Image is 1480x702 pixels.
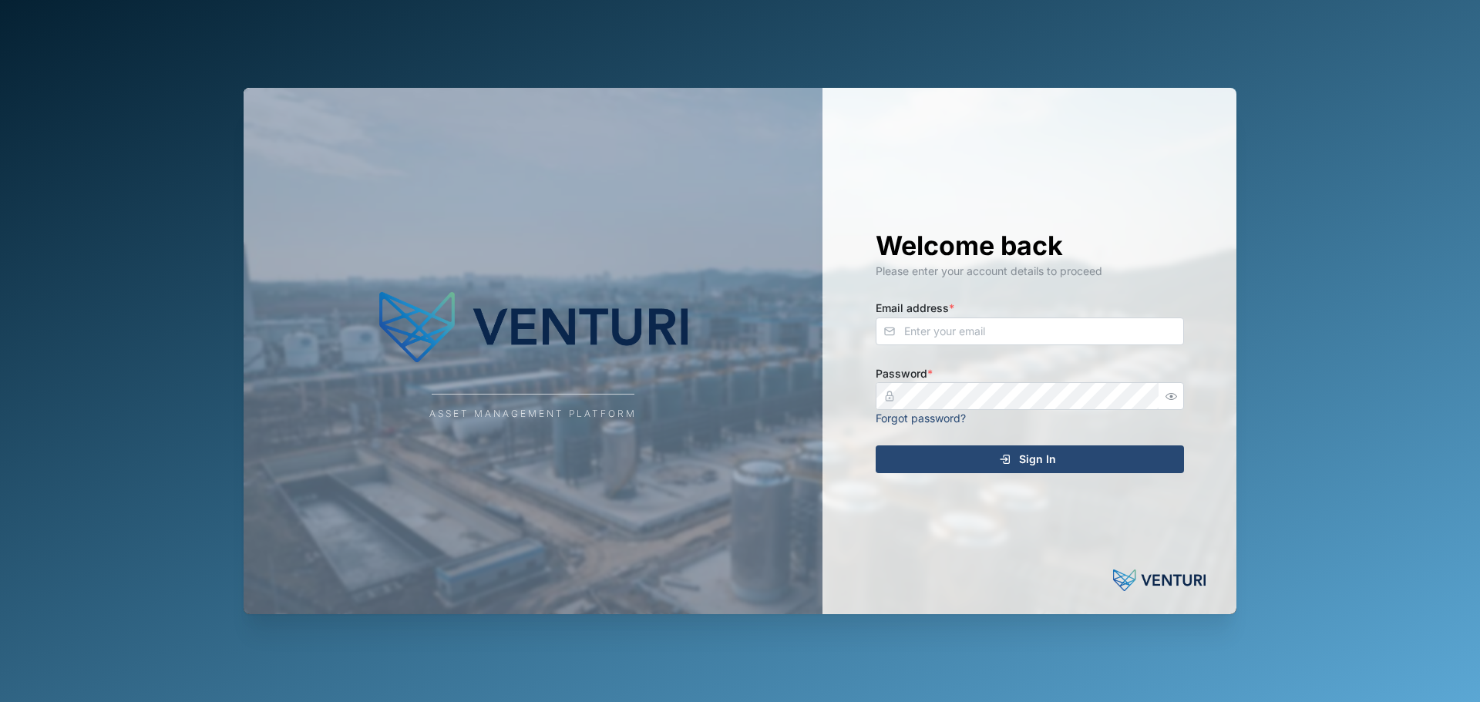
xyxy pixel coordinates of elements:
[876,365,933,382] label: Password
[876,411,966,425] a: Forgot password?
[1019,446,1056,472] span: Sign In
[379,281,688,374] img: Company Logo
[429,407,637,422] div: Asset Management Platform
[1113,565,1206,596] img: Powered by: Venturi
[876,229,1184,263] h1: Welcome back
[876,445,1184,473] button: Sign In
[876,300,954,317] label: Email address
[876,263,1184,280] div: Please enter your account details to proceed
[876,317,1184,345] input: Enter your email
